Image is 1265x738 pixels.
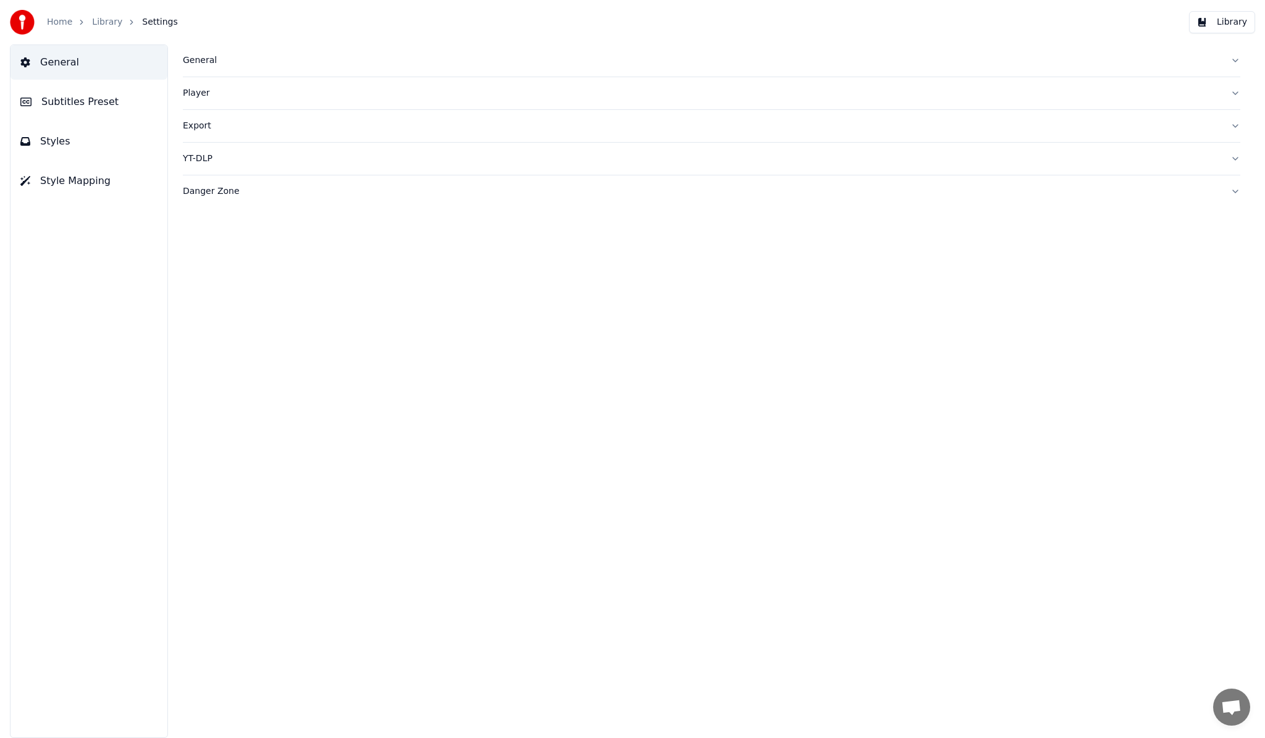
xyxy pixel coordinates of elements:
[11,85,167,119] button: Subtitles Preset
[183,185,1221,198] div: Danger Zone
[1189,11,1255,33] button: Library
[183,44,1240,77] button: General
[142,16,177,28] span: Settings
[183,54,1221,67] div: General
[40,174,111,188] span: Style Mapping
[183,87,1221,99] div: Player
[183,120,1221,132] div: Export
[11,45,167,80] button: General
[11,164,167,198] button: Style Mapping
[92,16,122,28] a: Library
[40,55,79,70] span: General
[183,143,1240,175] button: YT-DLP
[47,16,72,28] a: Home
[11,124,167,159] button: Styles
[183,153,1221,165] div: YT-DLP
[10,10,35,35] img: youka
[40,134,70,149] span: Styles
[183,77,1240,109] button: Player
[47,16,178,28] nav: breadcrumb
[183,110,1240,142] button: Export
[1213,689,1250,726] a: Open de chat
[41,94,119,109] span: Subtitles Preset
[183,175,1240,208] button: Danger Zone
